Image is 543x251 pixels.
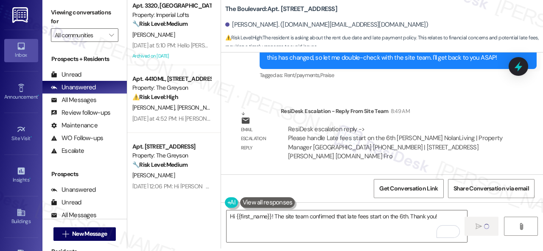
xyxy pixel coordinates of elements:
span: [PERSON_NAME] [132,104,177,111]
span: [PERSON_NAME] [132,31,175,39]
div: ResiDesk escalation reply -> Please handle Late fees start on the 6th [PERSON_NAME] NolanLiving |... [288,125,502,160]
button: Get Conversation Link [374,179,443,198]
i:  [62,231,69,237]
button: Share Conversation via email [448,179,535,198]
div: ResiDesk Escalation - Reply From Site Team [281,107,511,119]
span: : The resident is asking about the rent due date and late payment policy. This relates to financi... [225,33,543,52]
div: Unanswered [51,83,96,92]
span: • [38,93,39,99]
div: Property: The Greyson [132,151,211,160]
div: Maintenance [51,121,98,130]
span: [PERSON_NAME] [177,104,220,111]
div: Hi [PERSON_NAME], thanks for asking! Rent is due on the 5th, as you mentioned. I'm unsure if this... [267,44,523,63]
textarea: To enrich screen reader interactions, please activate Accessibility in Grammarly extension settings [227,210,467,242]
div: Unread [51,70,81,79]
span: • [31,134,32,140]
div: Apt. 3320, [GEOGRAPHIC_DATA] [132,1,211,10]
div: Archived on [DATE] [132,51,212,61]
div: Property: Imperial Lofts [132,11,211,19]
i:  [518,223,524,230]
div: Prospects [42,170,127,179]
span: [PERSON_NAME] [132,171,175,179]
div: Escalate [51,146,84,155]
div: Email escalation reply [241,125,274,152]
label: Viewing conversations for [51,6,118,28]
strong: 🔧 Risk Level: Medium [132,20,188,28]
span: • [29,176,31,182]
div: Tagged as: [260,69,537,81]
div: 8:49 AM [389,107,410,116]
i:  [476,223,482,230]
div: All Messages [51,96,96,105]
span: Praise [320,72,334,79]
a: Insights • [4,164,38,187]
span: New Message [72,229,107,238]
span: Rent/payments , [284,72,320,79]
div: Unread [51,198,81,207]
i:  [109,32,114,39]
img: ResiDesk Logo [12,7,30,23]
a: Site Visit • [4,122,38,145]
span: Share Conversation via email [453,184,529,193]
a: Inbox [4,39,38,62]
div: Apt. [STREET_ADDRESS] [132,142,211,151]
div: Apt. 4410ML, [STREET_ADDRESS] [132,74,211,83]
span: Get Conversation Link [379,184,438,193]
div: Prospects + Residents [42,55,127,63]
div: Review follow-ups [51,108,110,117]
div: All Messages [51,211,96,220]
div: [PERSON_NAME]. ([DOMAIN_NAME][EMAIL_ADDRESS][DOMAIN_NAME]) [225,20,428,29]
strong: ⚠️ Risk Level: High [225,34,262,41]
div: Unanswered [51,185,96,194]
strong: 🔧 Risk Level: Medium [132,161,188,168]
input: All communities [55,28,105,42]
button: New Message [53,227,116,241]
div: WO Follow-ups [51,134,103,143]
b: The Boulevard: Apt. [STREET_ADDRESS] [225,5,337,14]
strong: ⚠️ Risk Level: High [132,93,178,101]
a: Buildings [4,205,38,228]
div: Property: The Greyson [132,83,211,92]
